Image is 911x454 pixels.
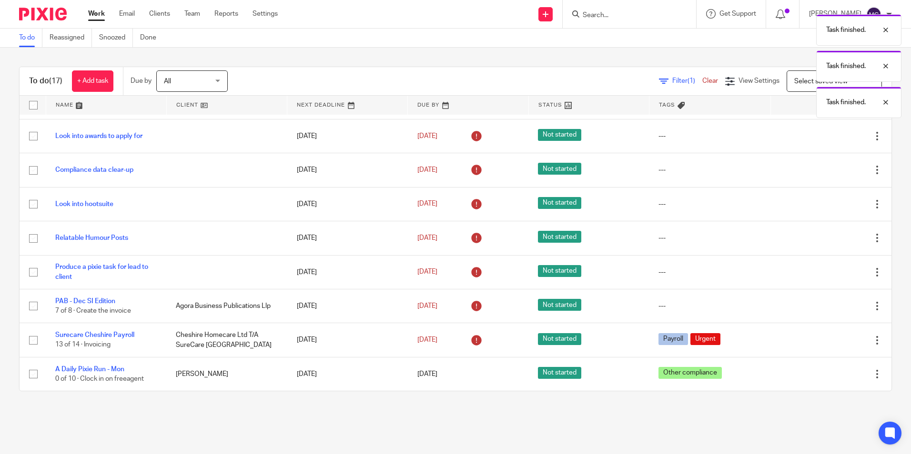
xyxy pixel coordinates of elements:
[253,9,278,19] a: Settings
[538,197,581,209] span: Not started
[287,119,408,153] td: [DATE]
[55,167,133,173] a: Compliance data clear-up
[184,9,200,19] a: Team
[826,61,866,71] p: Task finished.
[658,131,761,141] div: ---
[658,367,722,379] span: Other compliance
[55,332,134,338] a: Surecare Cheshire Payroll
[55,264,148,280] a: Produce a pixie task for lead to client
[55,133,142,139] a: Look into awards to apply for
[417,167,437,173] span: [DATE]
[417,235,437,241] span: [DATE]
[149,9,170,19] a: Clients
[55,235,128,241] a: Relatable Humour Posts
[417,371,437,377] span: [DATE]
[287,153,408,187] td: [DATE]
[826,98,866,107] p: Task finished.
[72,70,113,92] a: + Add task
[417,303,437,309] span: [DATE]
[166,323,287,357] td: Cheshire Homecare Ltd T/A SureCare [GEOGRAPHIC_DATA]
[55,201,113,207] a: Look into hootsuite
[55,375,144,382] span: 0 of 10 · Clock in on freeagent
[140,29,163,47] a: Done
[214,9,238,19] a: Reports
[538,129,581,141] span: Not started
[164,78,171,85] span: All
[658,333,688,345] span: Payroll
[690,333,720,345] span: Urgent
[166,357,287,391] td: [PERSON_NAME]
[658,233,761,243] div: ---
[538,367,581,379] span: Not started
[88,9,105,19] a: Work
[538,231,581,243] span: Not started
[287,221,408,255] td: [DATE]
[55,342,111,348] span: 13 of 14 · Invoicing
[119,9,135,19] a: Email
[19,29,42,47] a: To do
[287,323,408,357] td: [DATE]
[417,133,437,139] span: [DATE]
[55,298,115,305] a: PAB - Dec SI Edition
[826,25,866,35] p: Task finished.
[417,201,437,207] span: [DATE]
[866,7,881,22] img: svg%3E
[50,29,92,47] a: Reassigned
[29,76,62,86] h1: To do
[538,163,581,175] span: Not started
[658,199,761,209] div: ---
[49,77,62,85] span: (17)
[55,307,131,314] span: 7 of 8 · Create the invoice
[99,29,133,47] a: Snoozed
[417,336,437,343] span: [DATE]
[658,267,761,277] div: ---
[287,255,408,289] td: [DATE]
[166,289,287,323] td: Agora Business Publications Llp
[658,165,761,175] div: ---
[658,301,761,311] div: ---
[131,76,152,86] p: Due by
[287,289,408,323] td: [DATE]
[287,187,408,221] td: [DATE]
[19,8,67,20] img: Pixie
[538,299,581,311] span: Not started
[538,265,581,277] span: Not started
[538,333,581,345] span: Not started
[417,269,437,276] span: [DATE]
[287,357,408,391] td: [DATE]
[55,366,124,373] a: A Daily Pixie Run - Mon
